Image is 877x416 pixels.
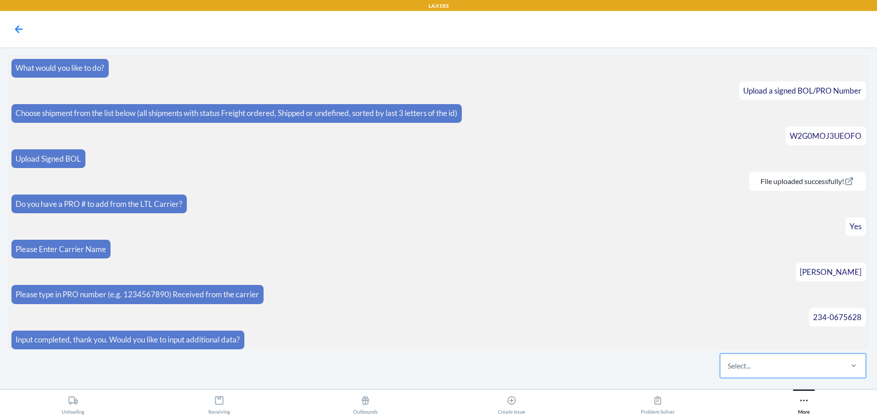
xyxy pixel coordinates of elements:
button: Create Issue [438,390,585,415]
button: Problem Solver [585,390,731,415]
button: Receiving [146,390,292,415]
button: More [731,390,877,415]
p: Do you have a PRO # to add from the LTL Carrier? [16,198,182,210]
a: File uploaded successfully! [753,177,861,185]
div: Problem Solver [641,392,675,415]
p: Please Enter Carrier Name [16,243,106,255]
span: Yes [850,221,861,231]
div: Create Issue [498,392,525,415]
div: Select... [728,360,750,371]
p: Upload Signed BOL [16,153,81,165]
p: Input completed, thank you. Would you like to input additional data? [16,334,240,346]
div: More [798,392,810,415]
p: Please type in PRO number (e.g. 1234567890) Received from the carrier [16,289,259,300]
div: Unloading [62,392,85,415]
p: Choose shipment from the list below (all shipments with status Freight ordered, Shipped or undefi... [16,107,457,119]
span: [PERSON_NAME] [800,267,861,277]
span: W2G0MOJ3UEOFO [790,131,861,141]
div: Receiving [208,392,230,415]
div: Outbounds [353,392,378,415]
span: Upload a signed BOL/PRO Number [743,86,861,95]
p: What would you like to do? [16,62,104,74]
span: 234-0675628 [813,312,861,322]
button: Outbounds [292,390,438,415]
p: LAX1RS [428,2,449,10]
